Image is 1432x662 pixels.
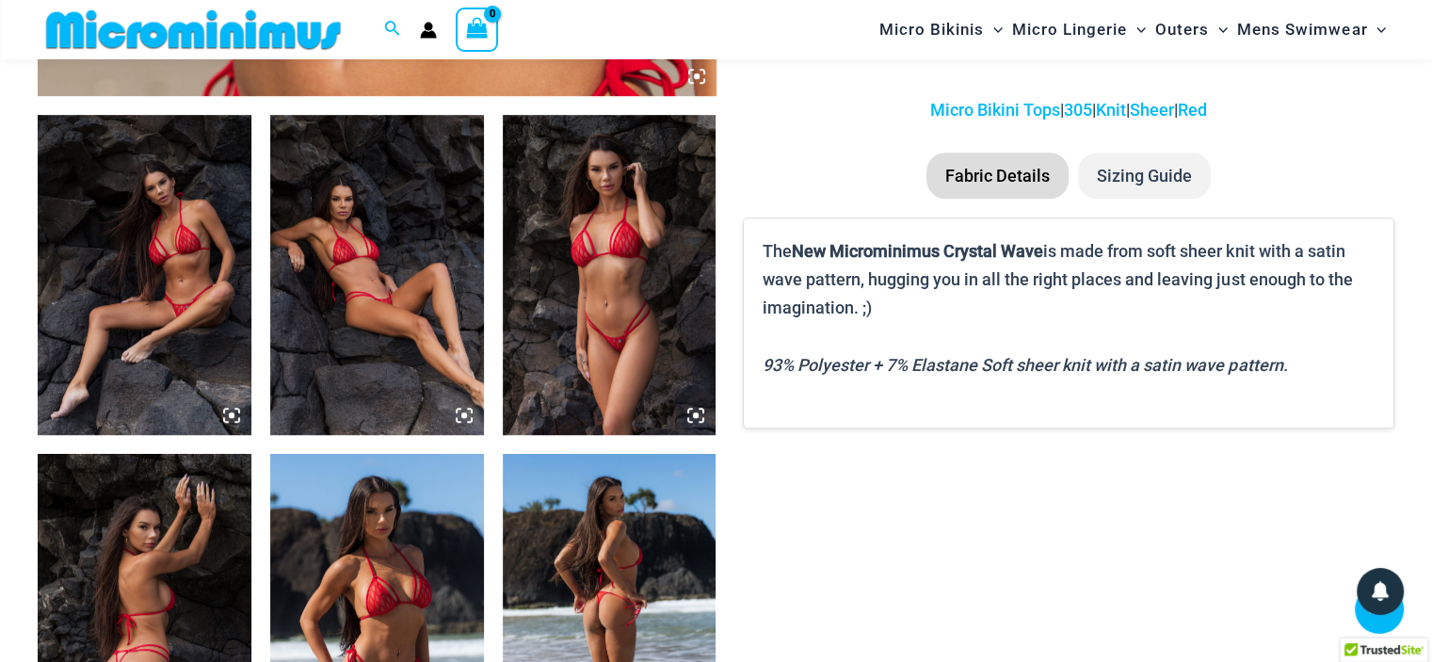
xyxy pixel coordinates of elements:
span: Menu Toggle [1209,6,1228,54]
img: Crystal Waves 305 Tri Top 4149 Thong [503,115,716,435]
a: Micro Bikini Tops [930,100,1060,120]
a: Sheer [1130,100,1174,120]
a: Micro BikinisMenu ToggleMenu Toggle [875,6,1007,54]
p: | | | | [743,96,1394,124]
span: Micro Bikinis [879,6,984,54]
a: 305 [1064,100,1092,120]
p: The is made from soft sheer knit with a satin wave pattern, hugging you in all the right places a... [763,237,1375,321]
a: Red [1178,100,1207,120]
li: Fabric Details [926,153,1069,200]
span: Menu Toggle [984,6,1003,54]
i: 93% Polyester + 7% Elastane Soft sheer knit with a satin wave pattern. [763,355,1287,375]
li: Sizing Guide [1078,153,1211,200]
a: View Shopping Cart, empty [456,8,499,51]
span: Micro Lingerie [1012,6,1127,54]
span: Mens Swimwear [1237,6,1367,54]
a: Mens SwimwearMenu ToggleMenu Toggle [1232,6,1391,54]
a: OutersMenu ToggleMenu Toggle [1150,6,1232,54]
img: Crystal Waves 305 Tri Top 4149 Thong [38,115,251,435]
span: Outers [1155,6,1209,54]
a: Account icon link [420,22,437,39]
img: MM SHOP LOGO FLAT [39,8,348,51]
img: Crystal Waves 305 Tri Top 4149 Thong [270,115,484,435]
a: Knit [1096,100,1126,120]
a: Micro LingerieMenu ToggleMenu Toggle [1007,6,1150,54]
nav: Site Navigation [872,3,1394,57]
a: Search icon link [384,18,401,41]
b: New Microminimus Crystal Wave [792,241,1043,261]
span: Menu Toggle [1367,6,1386,54]
span: Menu Toggle [1127,6,1146,54]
